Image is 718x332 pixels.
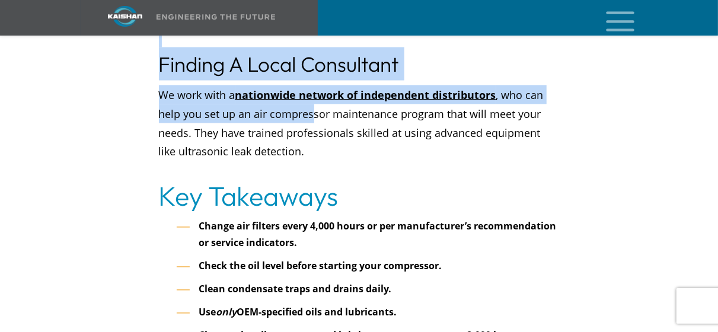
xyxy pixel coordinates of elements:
strong: Clean condensate traps and drains daily. [199,283,392,296]
a: mobile menu [602,8,622,28]
h3: Finding A Local Consultant [159,47,560,81]
p: We work with a , who can help you set up an air compressor maintenance program that will meet you... [159,85,560,180]
strong: Change air filters every 4,000 hours or per manufacturer’s recommendation or service indicators. [199,220,557,250]
h2: Key Takeaways [159,180,560,213]
em: only [216,306,237,319]
img: kaishan logo [81,6,170,27]
img: Engineering the future [157,14,275,20]
a: nationwide network of independent distributors [235,88,496,102]
strong: Use OEM-specified oils and lubricants. [199,306,397,319]
strong: Check the oil level before starting your compressor. [199,260,442,273]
